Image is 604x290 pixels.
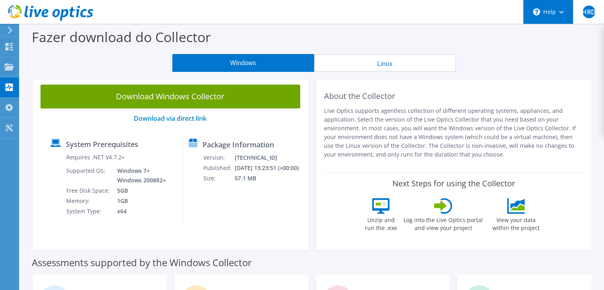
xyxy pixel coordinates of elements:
p: Live Optics supports agentless collection of different operating systems, appliances, and applica... [324,106,584,159]
span: THRDS [583,6,595,18]
td: Version: [203,153,234,163]
td: Windows 7+ Windows 2008R2+ [111,166,168,186]
label: Next Steps for using the Collector [392,179,515,188]
td: System Type: [66,206,111,217]
a: Download via direct link [134,114,206,123]
label: Unzip and run the .exe [363,214,399,232]
label: Requires .NET V4.7.2+ [66,153,125,161]
td: [TECHNICAL_ID] [234,153,304,163]
label: Assessments supported by the Windows Collector [32,259,252,267]
svg: \n [533,8,540,15]
td: 57.1 MB [234,173,304,184]
td: x64 [111,206,168,217]
td: Memory: [66,196,111,206]
td: Size: [203,173,234,184]
td: 5GB [111,186,168,196]
h2: About the Collector [324,91,584,101]
label: View your data within the project [487,214,544,232]
button: Linux [314,54,456,72]
td: Free Disk Space: [66,186,111,196]
td: Published: [203,163,234,173]
a: Download Windows Collector [41,85,300,108]
label: Package Information [203,141,274,149]
label: Log into the Live Optics portal and view your project [403,214,483,232]
label: System Prerequisites [66,140,138,148]
td: [DATE] 13:23:51 (+00:00) [234,163,304,173]
td: 1GB [111,196,168,206]
td: Supported OS: [66,166,111,186]
button: Windows [172,54,314,72]
label: Fazer download do Collector [32,28,211,46]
